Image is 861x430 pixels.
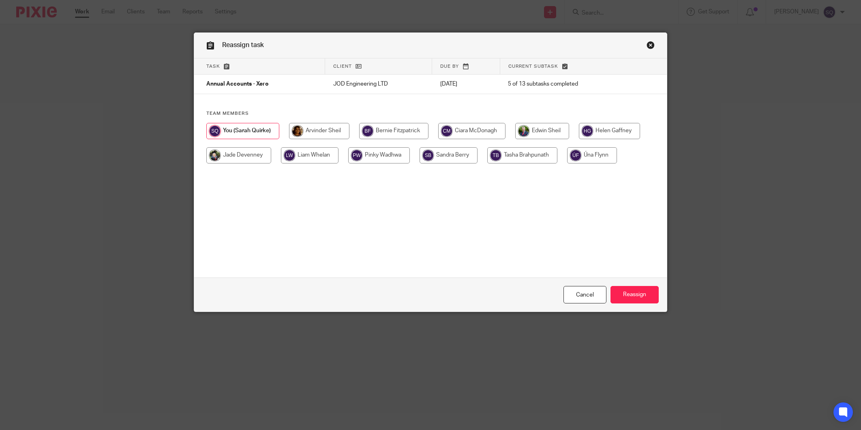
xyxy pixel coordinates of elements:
[647,41,655,52] a: Close this dialog window
[333,80,424,88] p: JOD Engineering LTD
[610,286,659,303] input: Reassign
[508,64,558,69] span: Current subtask
[333,64,352,69] span: Client
[500,75,630,94] td: 5 of 13 subtasks completed
[222,42,264,48] span: Reassign task
[563,286,606,303] a: Close this dialog window
[206,110,655,117] h4: Team members
[206,82,269,87] span: Annual Accounts - Xero
[440,64,459,69] span: Due by
[206,64,220,69] span: Task
[440,80,492,88] p: [DATE]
